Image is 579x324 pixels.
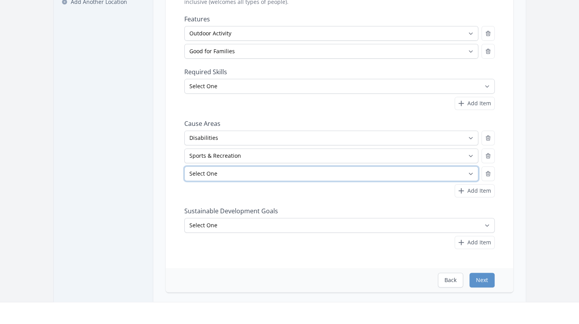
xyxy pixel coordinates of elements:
button: Add Item [455,184,495,197]
label: Features [184,15,495,23]
button: Next [469,273,495,287]
span: Add Item [467,239,491,246]
button: Add Item [455,97,495,110]
span: Add Item [467,187,491,195]
span: Add Item [467,99,491,107]
label: Sustainable Development Goals [184,207,495,215]
button: Add Item [455,236,495,249]
button: Back [438,273,463,287]
label: Required Skills [184,68,495,76]
label: Cause Areas [184,120,495,127]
